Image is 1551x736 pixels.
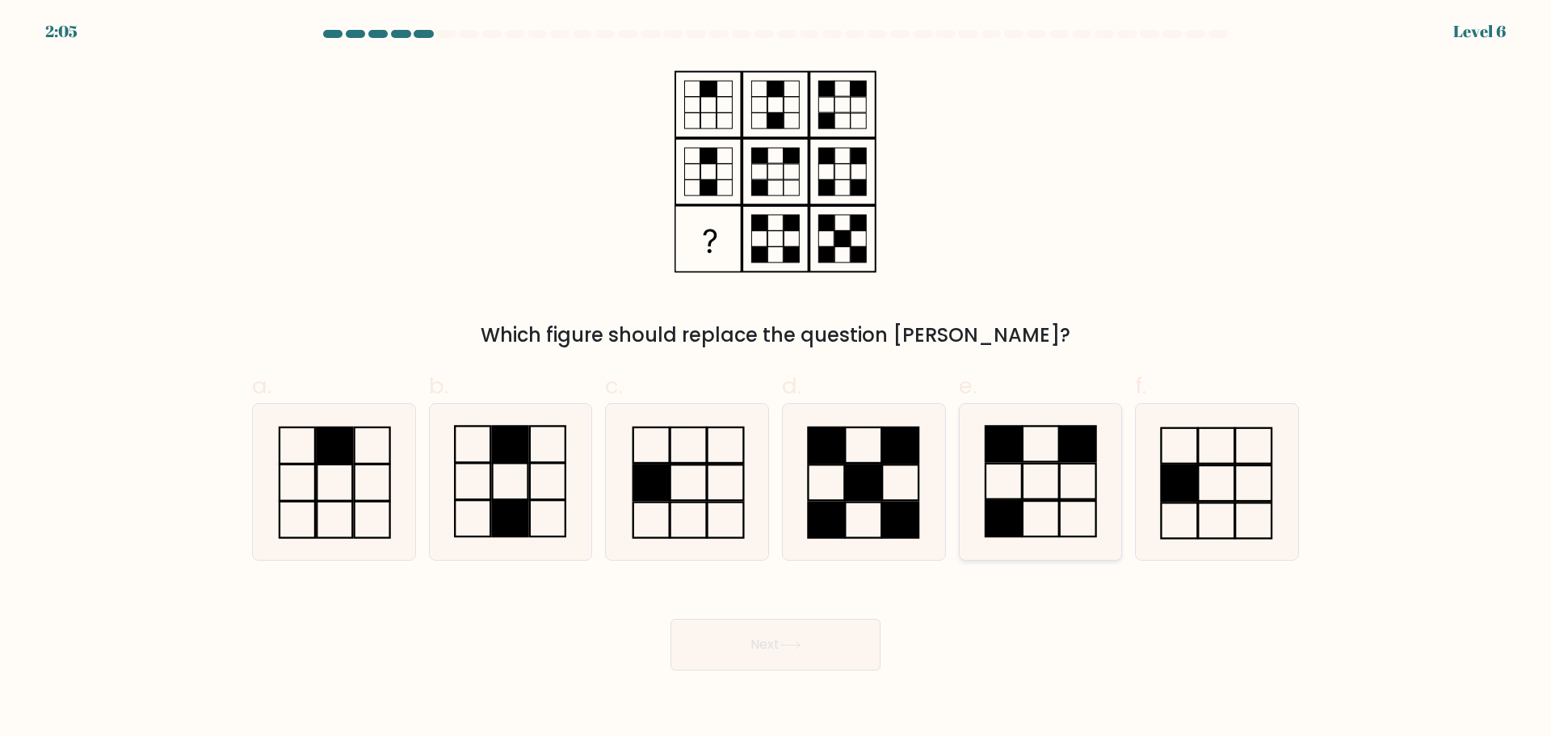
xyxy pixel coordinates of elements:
div: Which figure should replace the question [PERSON_NAME]? [262,321,1289,350]
span: d. [782,370,801,402]
span: c. [605,370,623,402]
span: b. [429,370,448,402]
div: 2:05 [45,19,78,44]
span: e. [959,370,977,402]
div: Level 6 [1453,19,1506,44]
button: Next [670,619,881,671]
span: a. [252,370,271,402]
span: f. [1135,370,1146,402]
